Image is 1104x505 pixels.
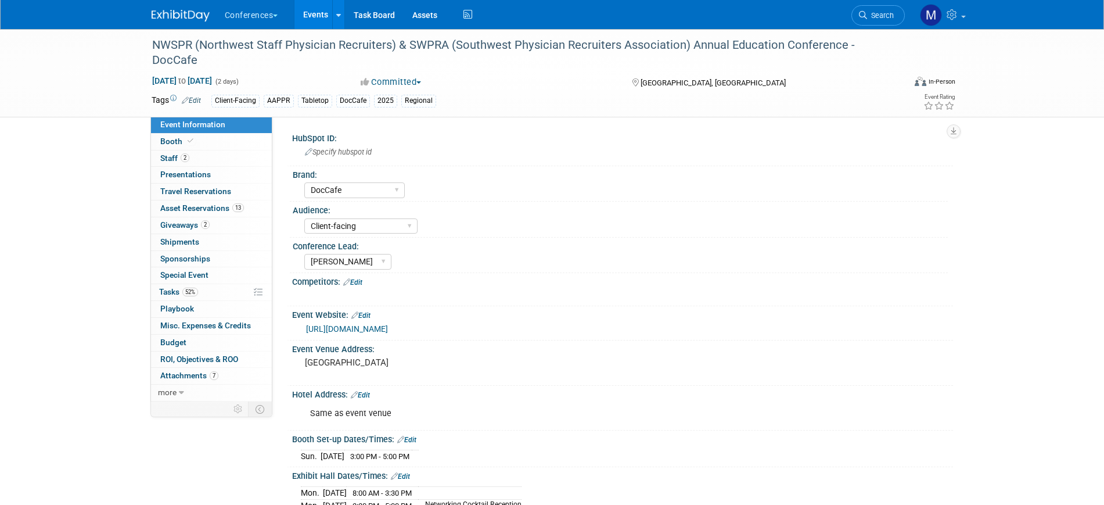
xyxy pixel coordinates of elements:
[151,318,272,334] a: Misc. Expenses & Credits
[201,220,210,229] span: 2
[351,311,371,320] a: Edit
[148,35,887,70] div: NWSPR (Northwest Staff Physician Recruiters) & SWPRA (Southwest Physician Recruiters Association)...
[188,138,193,144] i: Booth reservation complete
[292,306,953,321] div: Event Website:
[248,402,272,417] td: Toggle Event Tabs
[293,238,948,252] div: Conference Lead:
[292,130,953,144] div: HubSpot ID:
[851,5,905,26] a: Search
[151,117,272,133] a: Event Information
[160,270,208,280] span: Special Event
[151,184,272,200] a: Travel Reservations
[292,273,953,288] div: Competitors:
[151,352,272,368] a: ROI, Objectives & ROO
[160,170,211,179] span: Presentations
[160,321,251,330] span: Misc. Expenses & Credits
[182,288,198,296] span: 52%
[160,187,231,196] span: Travel Reservations
[177,76,188,85] span: to
[305,148,372,156] span: Specify hubspot id
[836,75,956,92] div: Event Format
[357,76,426,88] button: Committed
[351,391,370,399] a: Edit
[152,76,213,86] span: [DATE] [DATE]
[343,278,362,286] a: Edit
[350,452,409,461] span: 3:00 PM - 5:00 PM
[928,77,955,86] div: In-Person
[293,166,948,181] div: Brand:
[152,10,210,22] img: ExhibitDay
[159,287,198,296] span: Tasks
[306,324,388,334] a: [URL][DOMAIN_NAME]
[923,94,955,100] div: Event Rating
[151,368,272,384] a: Attachments7
[160,304,194,313] span: Playbook
[915,77,926,86] img: Format-Inperson.png
[264,95,294,107] div: AAPPR
[292,341,953,355] div: Event Venue Address:
[151,385,272,401] a: more
[397,436,416,444] a: Edit
[151,335,272,351] a: Budget
[305,357,555,368] pre: [GEOGRAPHIC_DATA]
[160,120,225,129] span: Event Information
[293,202,948,216] div: Audience:
[181,153,189,162] span: 2
[321,450,344,463] td: [DATE]
[298,95,332,107] div: Tabletop
[160,137,196,146] span: Booth
[160,203,244,213] span: Asset Reservations
[152,94,201,108] td: Tags
[151,200,272,217] a: Asset Reservations13
[151,267,272,284] a: Special Event
[160,220,210,230] span: Giveaways
[160,153,189,163] span: Staff
[391,472,410,481] a: Edit
[292,431,953,446] div: Booth Set-up Dates/Times:
[211,95,260,107] div: Client-Facing
[353,489,412,497] span: 8:00 AM - 3:30 PM
[302,402,825,425] div: Same as event venue
[214,78,239,85] span: (2 days)
[210,371,218,380] span: 7
[160,371,218,380] span: Attachments
[641,78,786,87] span: [GEOGRAPHIC_DATA], [GEOGRAPHIC_DATA]
[151,167,272,183] a: Presentations
[151,251,272,267] a: Sponsorships
[151,301,272,317] a: Playbook
[292,467,953,482] div: Exhibit Hall Dates/Times:
[292,386,953,401] div: Hotel Address:
[401,95,436,107] div: Regional
[301,450,321,463] td: Sun.
[160,254,210,263] span: Sponsorships
[232,203,244,212] span: 13
[336,95,370,107] div: DocCafe
[160,338,186,347] span: Budget
[323,487,347,500] td: [DATE]
[374,95,397,107] div: 2025
[301,487,323,500] td: Mon.
[920,4,942,26] img: Marygrace LeGros
[151,234,272,250] a: Shipments
[151,151,272,167] a: Staff2
[151,134,272,150] a: Booth
[160,354,238,364] span: ROI, Objectives & ROO
[151,284,272,300] a: Tasks52%
[151,217,272,234] a: Giveaways2
[228,402,249,417] td: Personalize Event Tab Strip
[158,388,177,397] span: more
[160,237,199,246] span: Shipments
[867,11,894,20] span: Search
[182,96,201,105] a: Edit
